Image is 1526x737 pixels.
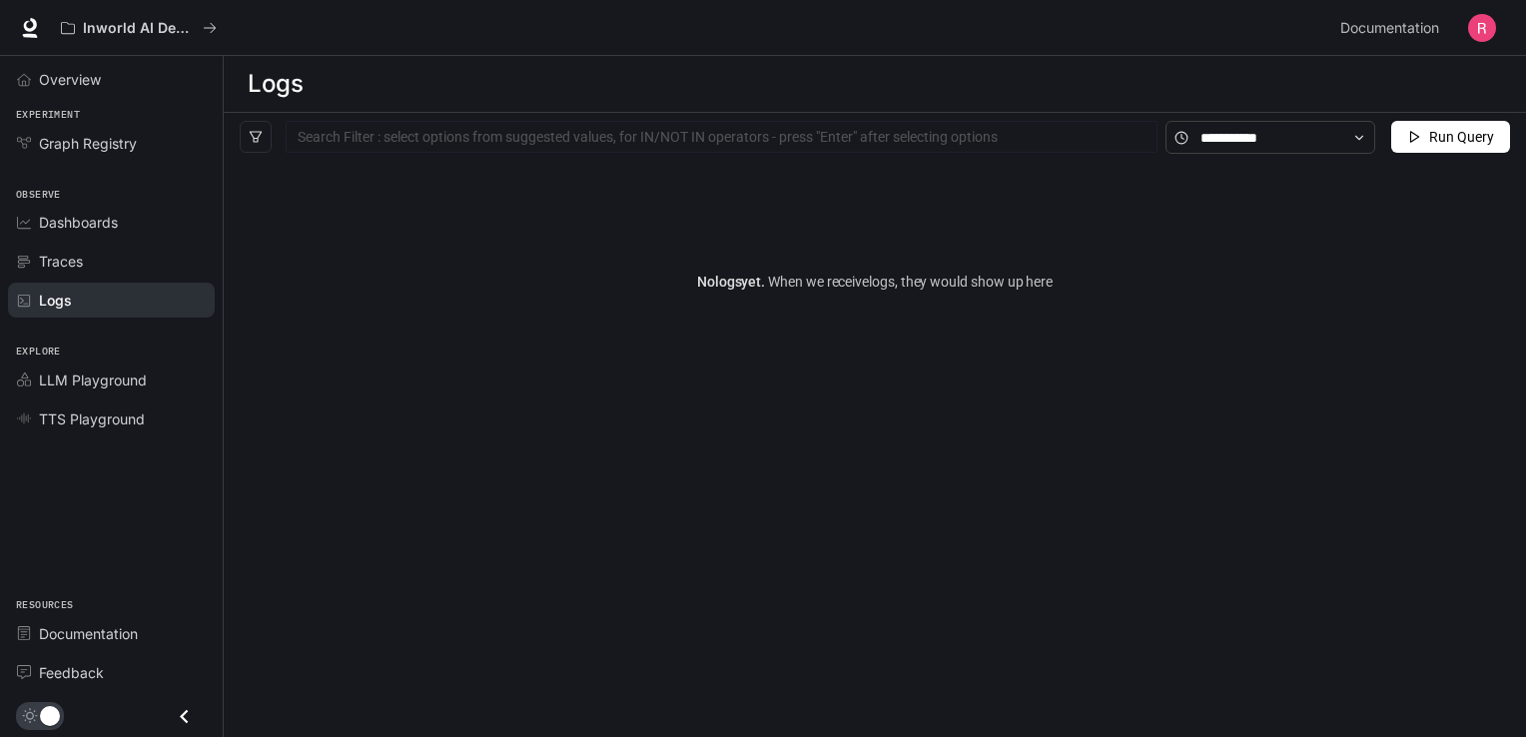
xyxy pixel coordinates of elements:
a: Graph Registry [8,126,215,161]
span: LLM Playground [39,369,147,390]
a: Feedback [8,655,215,690]
h1: Logs [248,64,303,104]
a: Documentation [1332,8,1454,48]
button: Run Query [1391,121,1510,153]
button: User avatar [1462,8,1502,48]
a: Logs [8,283,215,318]
span: Dashboards [39,212,118,233]
span: filter [249,130,263,144]
span: TTS Playground [39,408,145,429]
button: Close drawer [162,696,207,737]
a: TTS Playground [8,401,215,436]
span: Feedback [39,662,104,683]
a: LLM Playground [8,363,215,397]
a: Documentation [8,616,215,651]
span: Documentation [1340,16,1439,41]
span: Documentation [39,623,138,644]
span: Dark mode toggle [40,704,60,726]
article: No logs yet. [697,271,1053,293]
span: Run Query [1429,126,1494,148]
span: Graph Registry [39,133,137,154]
span: Traces [39,251,83,272]
span: When we receive logs , they would show up here [765,274,1053,290]
a: Traces [8,244,215,279]
img: User avatar [1468,14,1496,42]
span: Overview [39,69,101,90]
a: Dashboards [8,205,215,240]
span: Logs [39,290,72,311]
a: Overview [8,62,215,97]
p: Inworld AI Demos [83,20,195,37]
button: All workspaces [52,8,226,48]
button: filter [240,121,272,153]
